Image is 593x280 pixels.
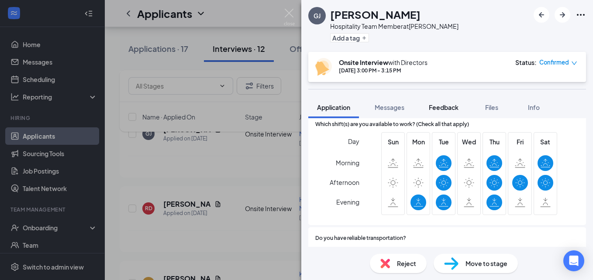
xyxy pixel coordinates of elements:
span: Yes [325,246,335,256]
span: Mon [410,137,426,147]
button: ArrowRight [555,7,570,23]
span: Tue [436,137,452,147]
div: GJ [314,11,321,20]
span: Do you have reliable transportation? [315,234,406,242]
div: [DATE] 3:00 PM - 3:15 PM [339,67,428,74]
span: Afternoon [330,174,359,190]
span: down [571,60,577,66]
span: Reject [397,259,416,268]
div: Status : [515,58,537,67]
span: Sat [538,137,553,147]
span: Thu [486,137,502,147]
svg: ArrowLeftNew [536,10,547,20]
span: Messages [375,103,404,111]
svg: Ellipses [576,10,586,20]
span: Move to stage [465,259,507,268]
span: Fri [512,137,528,147]
div: Open Intercom Messenger [563,250,584,271]
b: Onsite Interview [339,58,388,66]
div: with Directors [339,58,428,67]
span: Sun [385,137,401,147]
h1: [PERSON_NAME] [330,7,421,22]
span: Which shift(s) are you available to work? (Check all that apply) [315,120,469,129]
svg: ArrowRight [557,10,568,20]
svg: Plus [362,35,367,41]
div: Hospitality Team Member at [PERSON_NAME] [330,22,459,31]
span: Application [317,103,350,111]
button: ArrowLeftNew [534,7,549,23]
span: Wed [461,137,477,147]
span: Evening [336,194,359,210]
span: Info [528,103,540,111]
span: Confirmed [539,58,569,67]
span: Files [485,103,498,111]
span: Day [348,137,359,146]
span: Feedback [429,103,459,111]
span: Morning [336,155,359,171]
button: PlusAdd a tag [330,33,369,42]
